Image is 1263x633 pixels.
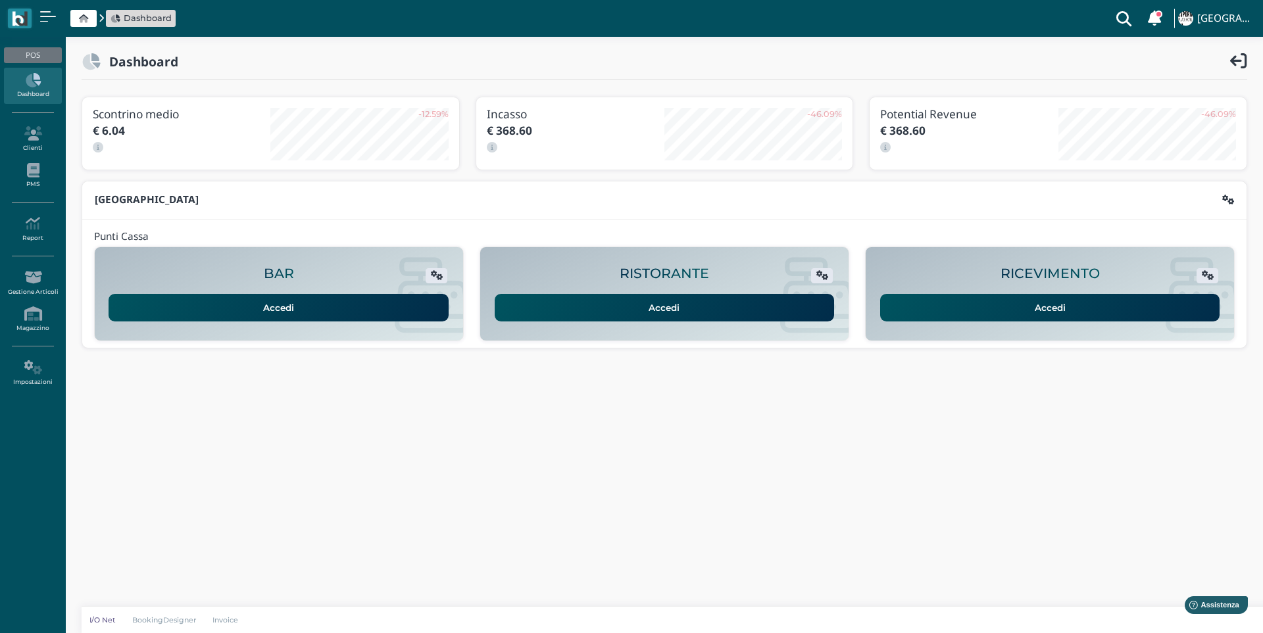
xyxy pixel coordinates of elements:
b: [GEOGRAPHIC_DATA] [95,193,199,206]
h2: RISTORANTE [620,266,709,281]
a: Clienti [4,121,61,157]
a: PMS [4,158,61,194]
iframe: Help widget launcher [1170,592,1252,622]
a: Accedi [495,294,835,321]
a: Impostazioni [4,355,61,391]
b: € 368.60 [487,123,532,138]
a: Report [4,211,61,247]
a: ... [GEOGRAPHIC_DATA] [1176,3,1255,34]
div: POS [4,47,61,63]
img: logo [12,11,27,26]
a: Accedi [109,294,449,321]
b: € 368.60 [880,123,926,138]
h2: RICEVIMENTO [1001,266,1100,281]
b: € 6.04 [93,123,125,138]
h2: BAR [264,266,294,281]
span: Dashboard [124,12,172,24]
a: Dashboard [111,12,172,24]
a: Accedi [880,294,1220,321]
span: Assistenza [39,11,87,20]
a: Dashboard [4,68,61,104]
h2: Dashboard [101,55,178,68]
h4: [GEOGRAPHIC_DATA] [1197,13,1255,24]
h3: Scontrino medio [93,108,270,120]
a: Magazzino [4,301,61,337]
h4: Punti Cassa [94,231,149,243]
h3: Potential Revenue [880,108,1058,120]
h3: Incasso [487,108,664,120]
a: Gestione Articoli [4,265,61,301]
img: ... [1178,11,1193,26]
